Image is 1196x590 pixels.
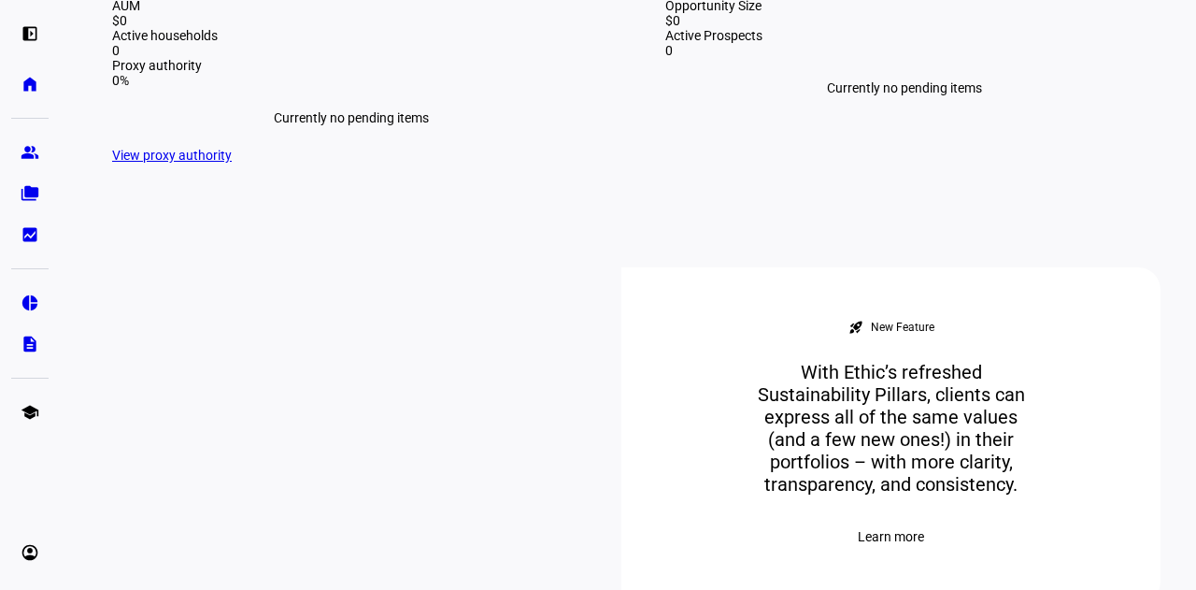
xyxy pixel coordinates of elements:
[665,58,1144,118] div: Currently no pending items
[665,13,1144,28] div: $0
[11,175,49,212] a: folder_copy
[21,184,39,203] eth-mat-symbol: folder_copy
[21,75,39,94] eth-mat-symbol: home
[112,148,232,163] a: View proxy authority
[112,88,591,148] div: Currently no pending items
[112,13,591,28] div: $0
[11,65,49,103] a: home
[112,58,591,73] div: Proxy authority
[21,143,39,162] eth-mat-symbol: group
[835,518,947,555] button: Learn more
[11,325,49,363] a: description
[665,43,1144,58] div: 0
[11,284,49,322] a: pie_chart
[21,403,39,422] eth-mat-symbol: school
[11,216,49,253] a: bid_landscape
[858,518,924,555] span: Learn more
[112,43,591,58] div: 0
[722,361,1061,496] div: With Ethic’s refreshed Sustainability Pillars, clients can express all of the same values (and a ...
[112,73,591,88] div: 0%
[21,294,39,312] eth-mat-symbol: pie_chart
[871,320,934,335] div: New Feature
[665,28,1144,43] div: Active Prospects
[21,335,39,353] eth-mat-symbol: description
[112,28,591,43] div: Active households
[11,134,49,171] a: group
[21,543,39,562] eth-mat-symbol: account_circle
[21,225,39,244] eth-mat-symbol: bid_landscape
[848,320,863,335] mat-icon: rocket_launch
[21,24,39,43] eth-mat-symbol: left_panel_open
